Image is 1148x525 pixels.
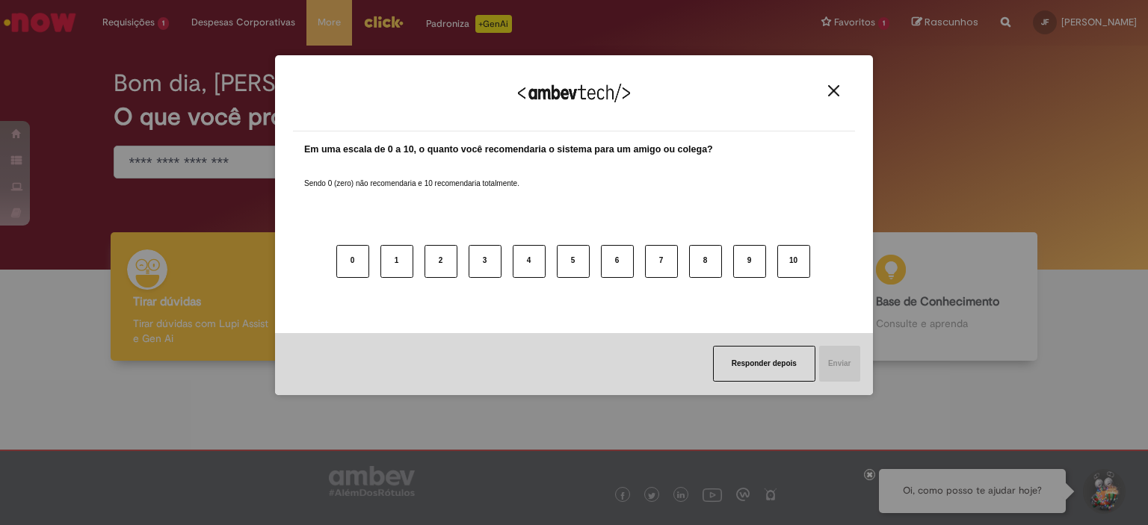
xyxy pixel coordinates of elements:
button: 0 [336,245,369,278]
button: 2 [425,245,457,278]
button: 8 [689,245,722,278]
button: 7 [645,245,678,278]
label: Em uma escala de 0 a 10, o quanto você recomendaria o sistema para um amigo ou colega? [304,143,713,157]
button: 10 [777,245,810,278]
img: Logo Ambevtech [518,84,630,102]
button: 3 [469,245,502,278]
button: Responder depois [713,346,815,382]
img: Close [828,85,839,96]
label: Sendo 0 (zero) não recomendaria e 10 recomendaria totalmente. [304,161,519,189]
button: 5 [557,245,590,278]
button: Close [824,84,844,97]
button: 4 [513,245,546,278]
button: 6 [601,245,634,278]
button: 9 [733,245,766,278]
button: 1 [380,245,413,278]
